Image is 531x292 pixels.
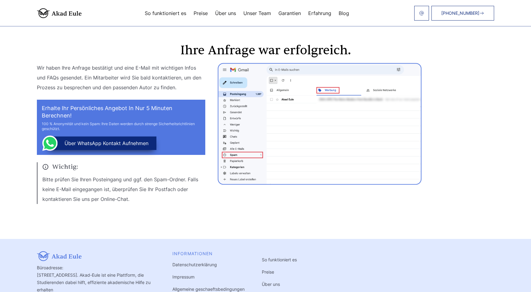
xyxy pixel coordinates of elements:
[262,269,274,275] a: Preise
[172,274,195,279] a: Impressum
[218,63,422,185] img: thanks
[339,11,349,16] a: Blog
[46,136,156,150] button: über WhatsApp Kontakt aufnehmen
[419,11,424,16] img: email
[37,44,494,57] h1: Ihre Anfrage war erfolgreich.
[42,121,200,131] div: 100 % Anonymität und kein Spam: Ihre Daten werden durch strenge Sicherheitsrichtlinien geschützt.
[194,11,208,16] a: Preise
[262,282,280,287] a: Über uns
[37,63,205,92] p: Wir haben Ihre Anfrage bestätigt und eine E-Mail mit wichtigen Infos und FAQs gesendet. Ein Mitar...
[243,11,271,16] a: Unser Team
[308,11,331,16] a: Erfahrung
[278,11,301,16] a: Garantien
[42,175,205,204] p: Bitte prüfen Sie Ihren Posteingang und ggf. den Spam-Ordner. Falls keine E-Mail eingegangen ist, ...
[42,105,200,119] h2: Erhalte Ihr persönliches Angebot in nur 5 Minuten berechnen!
[172,286,245,292] a: Allgemeine geschaeftsbedingungen
[42,162,205,171] span: Wichtig:
[145,11,186,16] a: So funktioniert es
[37,8,82,18] img: logo
[441,11,479,16] span: [PHONE_NUMBER]
[172,262,217,267] a: Datenschutzerklärung
[215,11,236,16] a: Über uns
[172,251,245,256] div: INFORMATIONEN
[262,257,297,262] a: So funktioniert es
[431,6,494,21] a: [PHONE_NUMBER]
